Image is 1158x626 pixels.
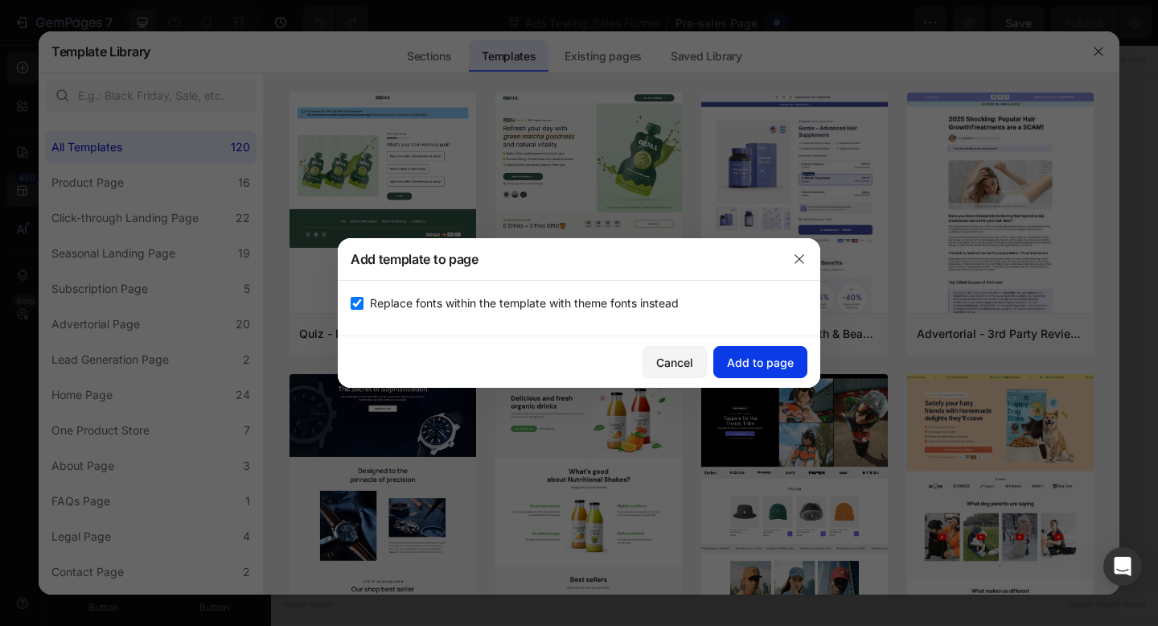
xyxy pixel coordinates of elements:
div: Open Intercom Messenger [1103,547,1142,586]
button: Use existing page designs [318,352,502,385]
button: Cancel [643,346,707,378]
div: Cancel [656,354,693,371]
button: Explore templates [511,352,647,385]
div: Add to page [727,354,794,371]
button: Add to page [713,346,807,378]
h3: Add template to page [351,249,478,269]
div: Start with Generating from URL or image [375,443,591,455]
div: Start building with Sections/Elements or [361,320,605,340]
span: Replace fonts within the template with theme fonts instead [370,294,679,313]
